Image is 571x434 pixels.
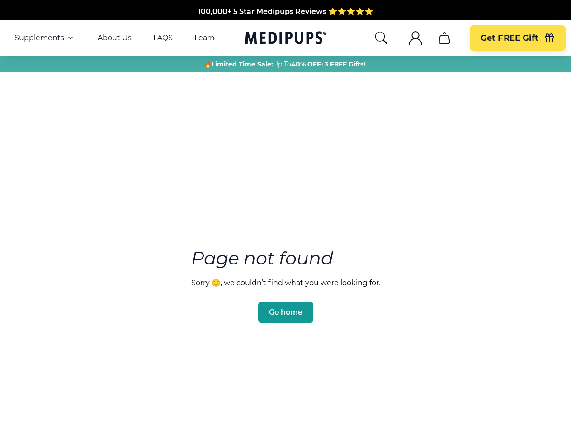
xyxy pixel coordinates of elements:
span: 🔥 Up To + [204,60,365,69]
span: Go home [269,308,302,317]
a: About Us [98,33,132,42]
button: Get FREE Gift [470,25,566,51]
p: Sorry 😔, we couldn’t find what you were looking for. [191,278,380,287]
span: 100,000+ 5 Star Medipups Reviews ⭐️⭐️⭐️⭐️⭐️ [198,7,373,16]
a: FAQS [153,33,173,42]
h3: Page not found [191,245,380,271]
button: Supplements [14,33,76,43]
span: Get FREE Gift [481,33,538,43]
button: cart [434,27,455,49]
button: search [374,31,388,45]
a: Learn [194,33,215,42]
span: Supplements [14,33,64,42]
button: Go home [258,302,313,323]
a: Medipups [245,29,326,48]
button: account [405,27,426,49]
span: Made In The [GEOGRAPHIC_DATA] from domestic & globally sourced ingredients [135,18,436,27]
